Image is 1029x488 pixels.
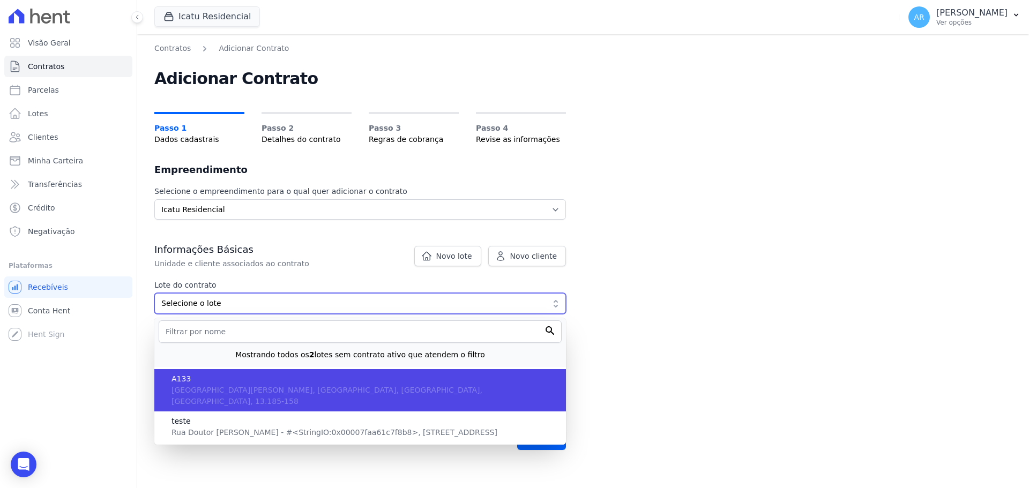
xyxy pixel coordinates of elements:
[369,134,459,145] span: Regras de cobrança
[4,300,132,321] a: Conta Hent
[369,123,459,134] span: Passo 3
[154,43,191,54] a: Contratos
[154,43,566,54] nav: Breadcrumb
[171,428,497,437] span: Rua Doutor [PERSON_NAME] - #<StringIO:0x00007faa61c7f8b8>, [STREET_ADDRESS]
[28,61,64,72] span: Contratos
[4,103,132,124] a: Lotes
[4,126,132,148] a: Clientes
[4,276,132,298] a: Recebíveis
[159,320,562,343] input: Filtrar por nome
[235,349,485,361] p: Mostrando todos os lotes sem contrato ativo que atendem o filtro
[28,226,75,237] span: Negativação
[154,71,566,86] h2: Adicionar Contrato
[4,221,132,242] a: Negativação
[436,251,472,261] span: Novo lote
[11,452,36,477] div: Open Intercom Messenger
[936,7,1008,18] p: [PERSON_NAME]
[154,134,244,145] span: Dados cadastrais
[154,123,244,134] span: Passo 1
[476,134,566,145] span: Revise as informações
[4,79,132,101] a: Parcelas
[9,259,128,272] div: Plataformas
[28,37,71,48] span: Visão Geral
[154,280,566,291] label: Lote do contrato
[171,373,557,385] span: A133
[4,56,132,77] a: Contratos
[510,251,557,261] span: Novo cliente
[28,108,48,119] span: Lotes
[28,132,58,142] span: Clientes
[914,13,924,21] span: AR
[171,386,482,406] span: [GEOGRAPHIC_DATA][PERSON_NAME], [GEOGRAPHIC_DATA], [GEOGRAPHIC_DATA], [GEOGRAPHIC_DATA], 13.185-158
[28,202,55,213] span: Crédito
[900,2,1029,32] button: AR [PERSON_NAME] Ver opções
[154,162,566,177] h2: Empreendimento
[28,282,68,292] span: Recebíveis
[161,298,544,309] span: Selecione o lote
[154,112,566,145] nav: Progress
[4,32,132,54] a: Visão Geral
[154,258,514,269] p: Unidade e cliente associados ao contrato
[154,186,566,197] label: Selecione o empreendimento para o qual quer adicionar o contrato
[309,350,315,359] strong: 2
[4,150,132,171] a: Minha Carteira
[262,134,352,145] span: Detalhes do contrato
[414,246,481,266] a: Novo lote
[154,293,566,314] button: Selecione o lote
[262,123,352,134] span: Passo 2
[171,416,557,427] span: teste
[28,305,70,316] span: Conta Hent
[488,246,566,266] a: Novo cliente
[219,43,289,54] a: Adicionar Contrato
[28,85,59,95] span: Parcelas
[28,155,83,166] span: Minha Carteira
[154,243,566,256] h3: Informações Básicas
[28,179,82,190] span: Transferências
[154,6,260,27] button: Icatu Residencial
[476,123,566,134] span: Passo 4
[936,18,1008,27] p: Ver opções
[4,174,132,195] a: Transferências
[4,197,132,219] a: Crédito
